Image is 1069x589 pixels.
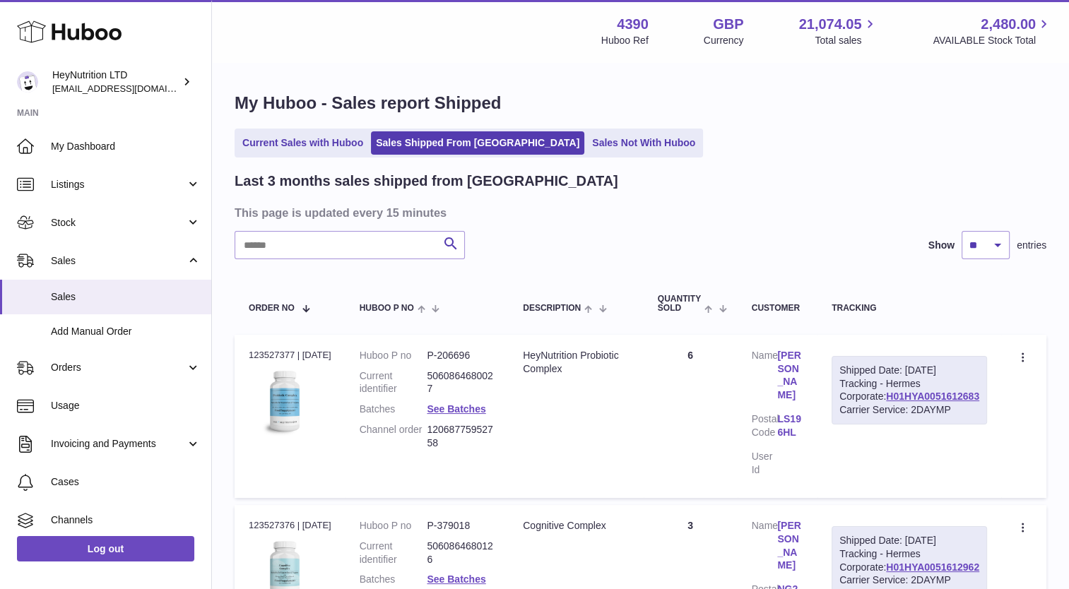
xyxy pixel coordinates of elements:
[1017,239,1046,252] span: entries
[427,403,485,415] a: See Batches
[360,540,427,566] dt: Current identifier
[235,205,1043,220] h3: This page is updated every 15 minutes
[933,34,1052,47] span: AVAILABLE Stock Total
[51,437,186,451] span: Invoicing and Payments
[51,178,186,191] span: Listings
[360,304,414,313] span: Huboo P no
[832,304,987,313] div: Tracking
[658,294,702,313] span: Quantity Sold
[51,475,201,489] span: Cases
[644,335,738,498] td: 6
[51,325,201,338] span: Add Manual Order
[51,361,186,374] span: Orders
[427,573,485,585] a: See Batches
[360,403,427,416] dt: Batches
[815,34,878,47] span: Total sales
[249,366,319,436] img: 43901725567703.jpeg
[928,239,955,252] label: Show
[523,349,630,376] div: HeyNutrition Probiotic Complex
[752,304,803,313] div: Customer
[51,290,201,304] span: Sales
[371,131,584,155] a: Sales Shipped From [GEOGRAPHIC_DATA]
[601,34,649,47] div: Huboo Ref
[777,519,803,573] a: [PERSON_NAME]
[752,519,778,576] dt: Name
[427,423,495,450] dd: 12068775952758
[704,34,744,47] div: Currency
[237,131,368,155] a: Current Sales with Huboo
[249,349,331,362] div: 123527377 | [DATE]
[798,15,861,34] span: 21,074.05
[886,391,979,402] a: H01HYA0051612683
[752,349,778,406] dt: Name
[51,254,186,268] span: Sales
[427,540,495,566] dd: 5060864680126
[886,561,979,573] a: H01HYA0051612962
[360,573,427,586] dt: Batches
[360,519,427,533] dt: Huboo P no
[777,412,803,439] a: LS19 6HL
[52,69,179,95] div: HeyNutrition LTD
[427,519,495,533] dd: P-379018
[981,15,1036,34] span: 2,480.00
[832,356,987,425] div: Tracking - Hermes Corporate:
[51,140,201,153] span: My Dashboard
[798,15,878,47] a: 21,074.05 Total sales
[17,71,38,93] img: info@heynutrition.com
[523,304,581,313] span: Description
[839,534,979,547] div: Shipped Date: [DATE]
[777,349,803,403] a: [PERSON_NAME]
[752,450,778,477] dt: User Id
[249,519,331,532] div: 123527376 | [DATE]
[235,172,618,191] h2: Last 3 months sales shipped from [GEOGRAPHIC_DATA]
[752,412,778,443] dt: Postal Code
[617,15,649,34] strong: 4390
[360,349,427,362] dt: Huboo P no
[51,399,201,412] span: Usage
[713,15,743,34] strong: GBP
[839,403,979,417] div: Carrier Service: 2DAYMP
[17,536,194,561] a: Log out
[51,513,201,527] span: Channels
[249,304,295,313] span: Order No
[933,15,1052,47] a: 2,480.00 AVAILABLE Stock Total
[51,216,186,230] span: Stock
[427,369,495,396] dd: 5060864680027
[235,92,1046,114] h1: My Huboo - Sales report Shipped
[523,519,630,533] div: Cognitive Complex
[52,83,208,94] span: [EMAIL_ADDRESS][DOMAIN_NAME]
[839,364,979,377] div: Shipped Date: [DATE]
[839,573,979,587] div: Carrier Service: 2DAYMP
[360,369,427,396] dt: Current identifier
[427,349,495,362] dd: P-206696
[587,131,700,155] a: Sales Not With Huboo
[360,423,427,450] dt: Channel order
